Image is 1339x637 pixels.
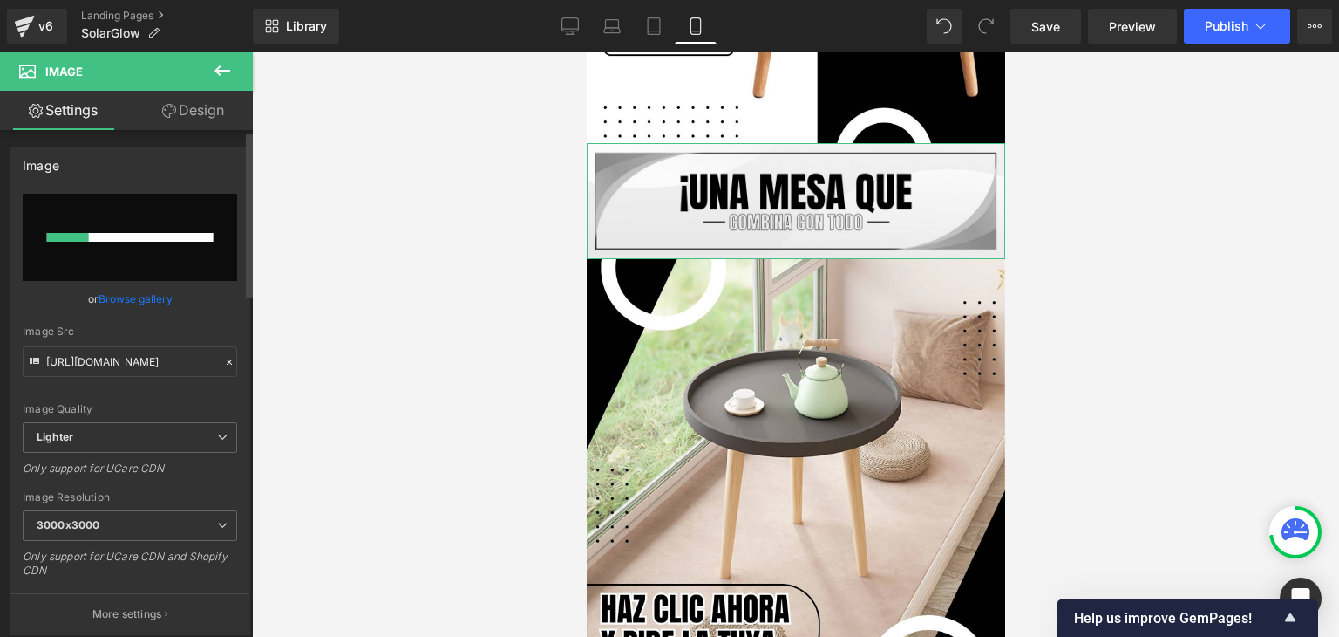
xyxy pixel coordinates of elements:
a: Laptop [591,9,633,44]
a: Mobile [675,9,717,44]
a: Landing Pages [81,9,253,23]
button: Undo [927,9,962,44]
span: SolarGlow [81,26,140,40]
div: v6 [35,15,57,38]
div: Image Quality [23,403,237,415]
div: Image [23,148,59,173]
a: v6 [7,9,67,44]
input: Link [23,346,237,377]
a: Desktop [549,9,591,44]
a: New Library [253,9,339,44]
span: Image [45,65,83,79]
a: Preview [1088,9,1177,44]
div: Open Intercom Messenger [1280,578,1322,620]
b: 3000x3000 [37,518,99,531]
button: Redo [969,9,1003,44]
b: Lighter [37,430,73,443]
div: or [23,290,237,308]
span: Preview [1109,17,1156,36]
span: Library [286,18,327,34]
p: More settings [92,606,162,622]
div: Only support for UCare CDN [23,462,237,487]
a: Design [130,91,256,130]
button: Show survey - Help us improve GemPages! [1074,607,1301,628]
div: Image Src [23,325,237,338]
div: Image Resolution [23,491,237,503]
button: Publish [1184,9,1290,44]
span: Help us improve GemPages! [1074,610,1280,627]
span: Save [1031,17,1060,36]
button: More settings [10,593,249,634]
a: Tablet [633,9,675,44]
a: Browse gallery [99,284,173,314]
span: Publish [1205,19,1248,33]
button: More [1297,9,1332,44]
div: Only support for UCare CDN and Shopify CDN [23,550,237,589]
